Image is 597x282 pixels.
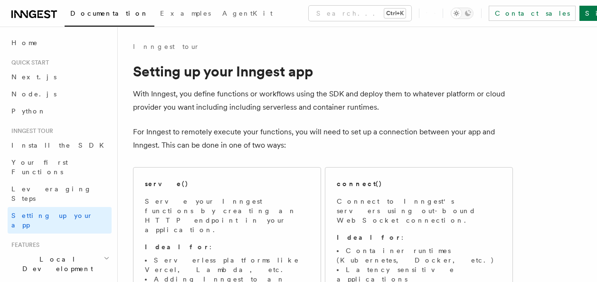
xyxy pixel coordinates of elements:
[145,242,309,252] p: :
[11,38,38,47] span: Home
[11,141,110,149] span: Install the SDK
[337,233,501,242] p: :
[489,6,576,21] a: Contact sales
[133,87,513,114] p: With Inngest, you define functions or workflows using the SDK and deploy them to whatever platfor...
[337,179,382,188] h2: connect()
[8,154,112,180] a: Your first Functions
[337,246,501,265] li: Container runtimes (Kubernetes, Docker, etc.)
[8,180,112,207] a: Leveraging Steps
[8,254,104,273] span: Local Development
[8,68,112,85] a: Next.js
[11,73,57,81] span: Next.js
[8,127,53,135] span: Inngest tour
[133,63,513,80] h1: Setting up your Inngest app
[133,42,199,51] a: Inngest tour
[145,255,309,274] li: Serverless platforms like Vercel, Lambda, etc.
[11,212,93,229] span: Setting up your app
[145,197,309,235] p: Serve your Inngest functions by creating an HTTP endpoint in your application.
[337,197,501,225] p: Connect to Inngest's servers using out-bound WebSocket connection.
[8,207,112,234] a: Setting up your app
[133,125,513,152] p: For Inngest to remotely execute your functions, you will need to set up a connection between your...
[65,3,154,27] a: Documentation
[384,9,406,18] kbd: Ctrl+K
[11,159,68,176] span: Your first Functions
[8,85,112,103] a: Node.js
[451,8,474,19] button: Toggle dark mode
[160,9,211,17] span: Examples
[11,90,57,98] span: Node.js
[8,137,112,154] a: Install the SDK
[337,234,401,241] strong: Ideal for
[222,9,273,17] span: AgentKit
[11,107,46,115] span: Python
[217,3,278,26] a: AgentKit
[70,9,149,17] span: Documentation
[8,103,112,120] a: Python
[11,185,92,202] span: Leveraging Steps
[8,59,49,66] span: Quick start
[309,6,411,21] button: Search...Ctrl+K
[8,241,39,249] span: Features
[145,179,189,188] h2: serve()
[154,3,217,26] a: Examples
[8,34,112,51] a: Home
[8,251,112,277] button: Local Development
[145,243,209,251] strong: Ideal for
